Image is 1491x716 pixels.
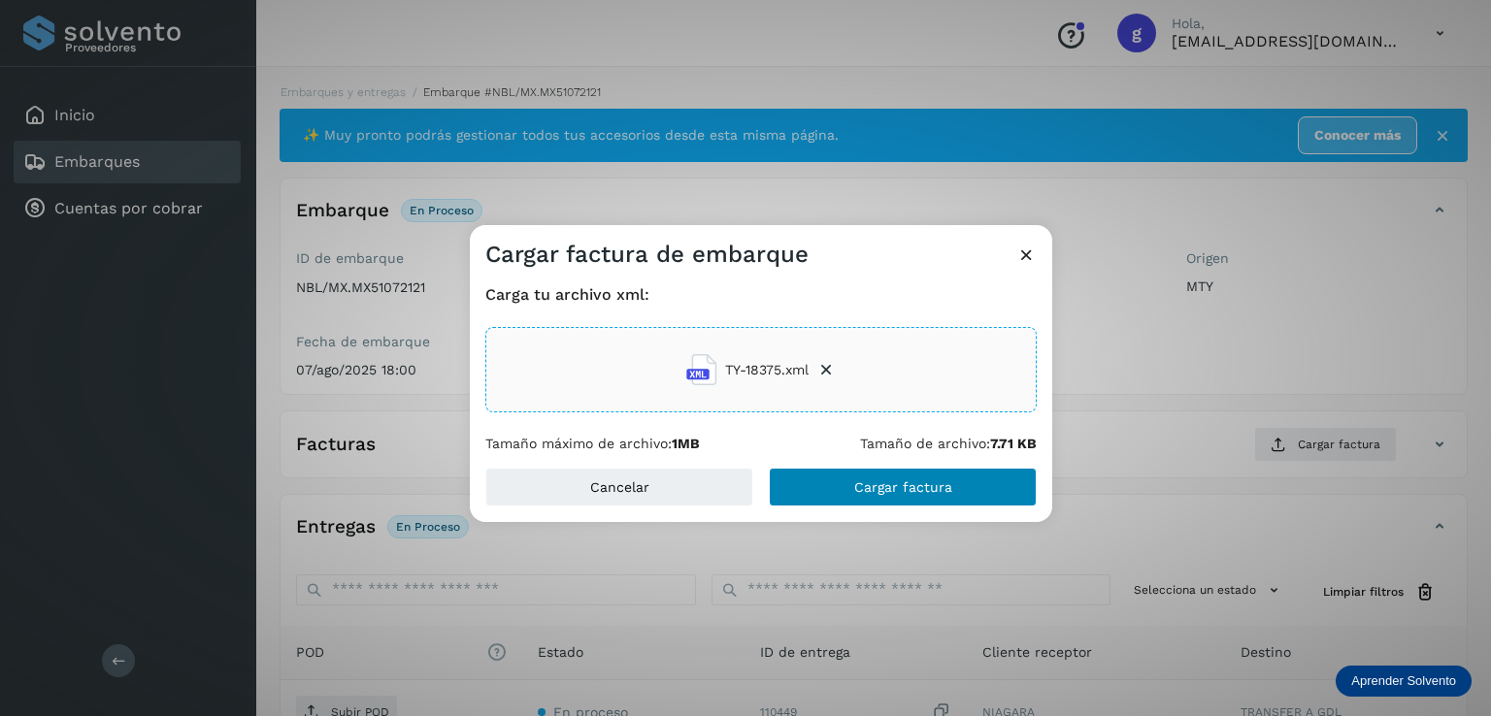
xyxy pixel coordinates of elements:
b: 7.71 KB [990,436,1037,451]
b: 1MB [672,436,700,451]
p: Aprender Solvento [1351,673,1456,689]
p: Tamaño de archivo: [860,436,1037,452]
h3: Cargar factura de embarque [485,241,809,269]
span: Cancelar [590,480,649,494]
span: Cargar factura [854,480,952,494]
h4: Carga tu archivo xml: [485,285,1037,304]
button: Cargar factura [769,468,1037,506]
p: Tamaño máximo de archivo: [485,436,700,452]
div: Aprender Solvento [1336,666,1472,697]
button: Cancelar [485,468,753,506]
span: TY-18375.xml [725,360,809,380]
